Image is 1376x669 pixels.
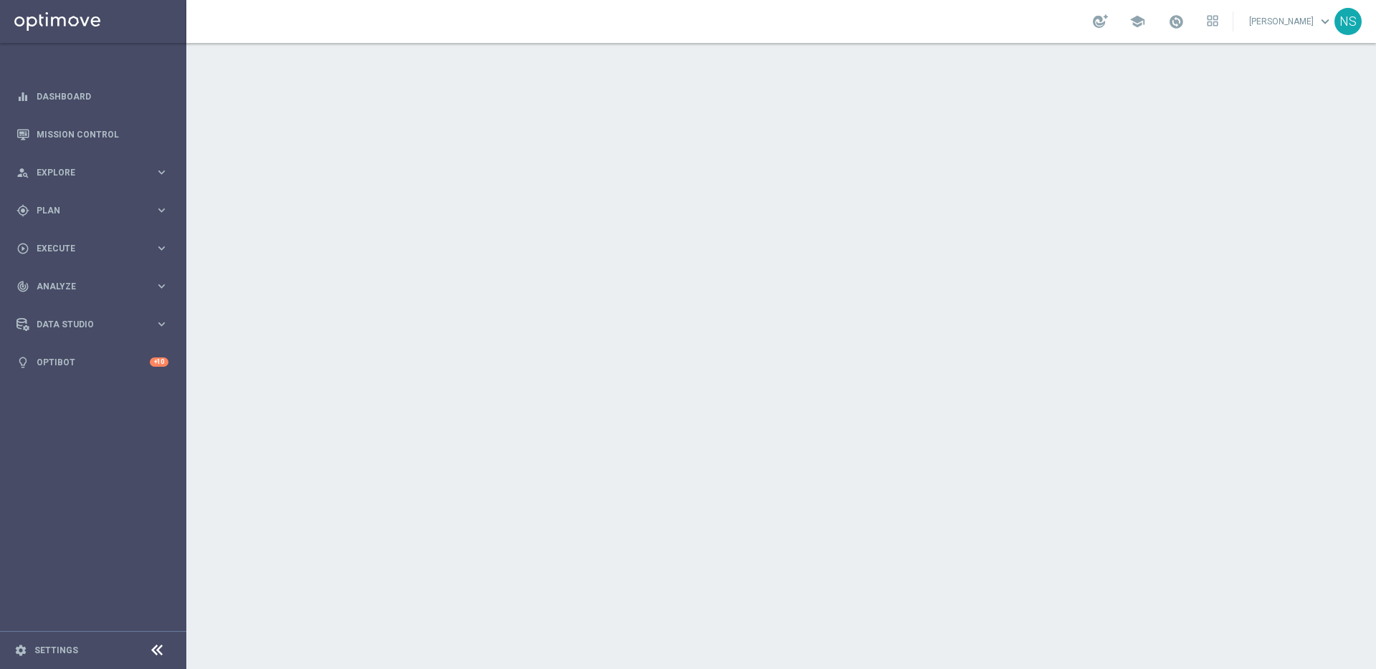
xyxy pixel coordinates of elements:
[37,343,150,381] a: Optibot
[16,280,155,293] div: Analyze
[16,90,29,103] i: equalizer
[16,204,29,217] i: gps_fixed
[37,168,155,177] span: Explore
[37,206,155,215] span: Plan
[155,317,168,331] i: keyboard_arrow_right
[16,243,169,254] button: play_circle_outline Execute keyboard_arrow_right
[155,241,168,255] i: keyboard_arrow_right
[16,242,155,255] div: Execute
[155,165,168,179] i: keyboard_arrow_right
[16,319,169,330] button: Data Studio keyboard_arrow_right
[16,91,169,102] button: equalizer Dashboard
[37,320,155,329] span: Data Studio
[34,646,78,655] a: Settings
[14,644,27,657] i: settings
[16,77,168,115] div: Dashboard
[37,77,168,115] a: Dashboard
[16,167,169,178] button: person_search Explore keyboard_arrow_right
[37,244,155,253] span: Execute
[1129,14,1145,29] span: school
[37,115,168,153] a: Mission Control
[16,129,169,140] button: Mission Control
[16,115,168,153] div: Mission Control
[1317,14,1333,29] span: keyboard_arrow_down
[16,166,29,179] i: person_search
[1248,11,1334,32] a: [PERSON_NAME]keyboard_arrow_down
[16,204,155,217] div: Plan
[16,281,169,292] button: track_changes Analyze keyboard_arrow_right
[16,356,29,369] i: lightbulb
[16,357,169,368] button: lightbulb Optibot +10
[1334,8,1362,35] div: NS
[16,280,29,293] i: track_changes
[16,343,168,381] div: Optibot
[16,166,155,179] div: Explore
[155,203,168,217] i: keyboard_arrow_right
[16,242,29,255] i: play_circle_outline
[16,318,155,331] div: Data Studio
[37,282,155,291] span: Analyze
[16,205,169,216] button: gps_fixed Plan keyboard_arrow_right
[155,279,168,293] i: keyboard_arrow_right
[150,357,168,367] div: +10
